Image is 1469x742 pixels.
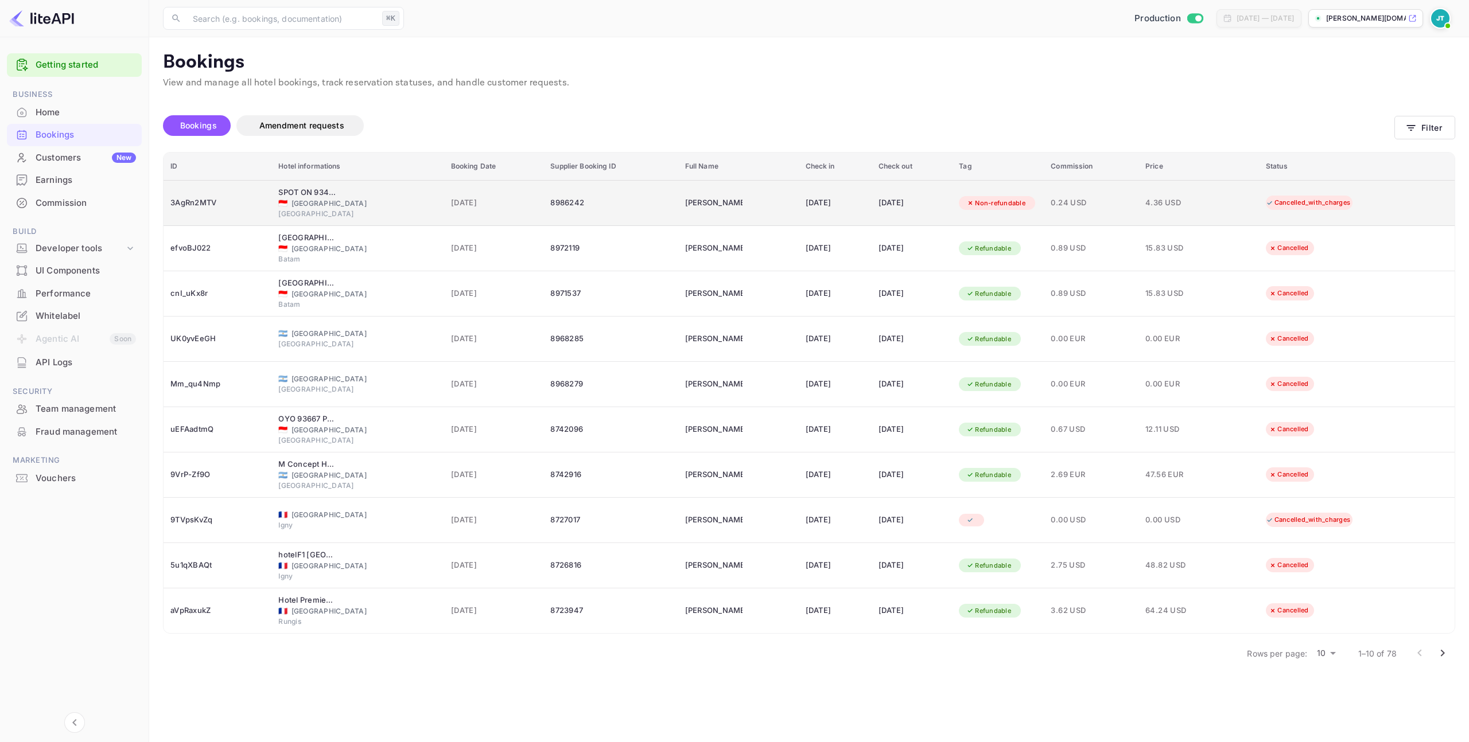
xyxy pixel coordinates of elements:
div: [DATE] [806,466,865,484]
th: Supplier Booking ID [543,153,678,181]
div: Commission [36,197,136,210]
div: 9VrP-Zf9O [170,466,265,484]
div: [GEOGRAPHIC_DATA] [278,339,437,349]
span: 0.67 USD [1051,423,1132,436]
div: [DATE] [879,330,946,348]
div: [DATE] [879,602,946,620]
div: [DATE] — [DATE] [1237,13,1294,24]
span: 0.00 EUR [1051,378,1132,390]
div: Aviari Hotel [278,232,336,244]
div: Igny [278,571,437,581]
span: 0.24 USD [1051,197,1132,209]
div: [GEOGRAPHIC_DATA] [278,510,437,520]
div: SPOT ON 93446 Penginapan Mak Yes [278,187,336,198]
div: [GEOGRAPHIC_DATA] [278,209,437,219]
div: Julian Tabakuu [685,239,743,257]
div: Refundable [959,559,1019,573]
input: Search (e.g. bookings, documentation) [186,7,378,30]
div: OYO 93667 Penginapan Pelangi [278,413,336,425]
div: [GEOGRAPHIC_DATA] [278,384,437,395]
span: [DATE] [451,287,537,300]
div: Julian Tabakuu [685,556,743,575]
th: Check out [872,153,953,181]
div: Switch to Sandbox mode [1130,12,1207,25]
div: efvoBJ022 [170,239,265,257]
span: 0.00 EUR [1051,333,1132,345]
div: [DATE] [806,194,865,212]
div: Hotel Premiere Classe Orly Rungis [278,595,336,606]
div: 8986242 [550,194,671,212]
span: 64.24 USD [1145,604,1203,617]
div: Refundable [959,332,1019,346]
a: Earnings [7,169,142,190]
div: Vouchers [36,472,136,485]
div: [GEOGRAPHIC_DATA] [278,198,437,209]
div: Julian Tabakuu [685,602,743,620]
div: [DATE] [879,239,946,257]
div: Rungis [278,616,437,627]
div: Refundable [959,377,1019,392]
div: [GEOGRAPHIC_DATA] [278,481,437,491]
span: [DATE] [451,559,537,572]
span: Indonesia [278,245,287,252]
button: Filter [1394,116,1455,139]
div: Whitelabel [7,305,142,327]
div: 8971537 [550,284,671,303]
span: Indonesia [278,426,287,434]
div: Cancelled [1261,558,1316,572]
p: View and manage all hotel bookings, track reservation statuses, and handle customer requests. [163,76,1455,90]
div: 10 [1312,645,1340,662]
div: [GEOGRAPHIC_DATA] [278,425,437,435]
span: 0.00 USD [1051,514,1132,526]
div: 8968279 [550,375,671,393]
div: 8727017 [550,511,671,529]
div: [DATE] [879,420,946,439]
div: Customers [36,151,136,165]
p: Rows per page: [1247,647,1307,659]
a: Home [7,101,142,123]
div: Julian Tabakuu [685,420,743,439]
img: Julian Tabaku [1431,9,1449,28]
a: Performance [7,283,142,304]
div: UK0yvEeGH [170,330,265,348]
div: API Logs [36,356,136,369]
div: Bookings [36,128,136,142]
span: 3.62 USD [1051,604,1132,617]
th: Full Name [678,153,799,181]
th: Status [1259,153,1455,181]
div: 8742096 [550,420,671,439]
div: CustomersNew [7,147,142,169]
span: [DATE] [451,468,537,481]
div: Refundable [959,423,1019,437]
div: 3AgRn2MTV [170,194,265,212]
div: Cancelled [1261,377,1316,391]
div: Igny [278,520,437,530]
p: [PERSON_NAME][DOMAIN_NAME]... [1326,13,1406,24]
div: [DATE] [879,466,946,484]
div: 9TVpsKvZq [170,511,265,529]
div: Cancelled [1261,603,1316,618]
span: 48.82 USD [1145,559,1203,572]
div: [DATE] [806,556,865,575]
div: Cancelled [1261,422,1316,436]
div: Home [7,101,142,124]
div: Earnings [36,174,136,187]
div: 8968285 [550,330,671,348]
div: Earnings [7,169,142,192]
span: [DATE] [451,333,537,345]
div: Cancelled_with_charges [1258,513,1358,527]
div: 8726816 [550,556,671,575]
th: Check in [799,153,872,181]
div: Cancelled [1261,286,1316,300]
div: [GEOGRAPHIC_DATA] [278,289,437,299]
div: Developer tools [7,239,142,259]
span: 0.89 USD [1051,242,1132,255]
button: Go to next page [1431,642,1454,665]
span: Amendment requests [259,120,344,130]
div: Getting started [7,53,142,77]
a: UI Components [7,260,142,281]
div: [DATE] [806,239,865,257]
div: [GEOGRAPHIC_DATA] [278,606,437,616]
p: Bookings [163,51,1455,74]
div: UI Components [36,264,136,278]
